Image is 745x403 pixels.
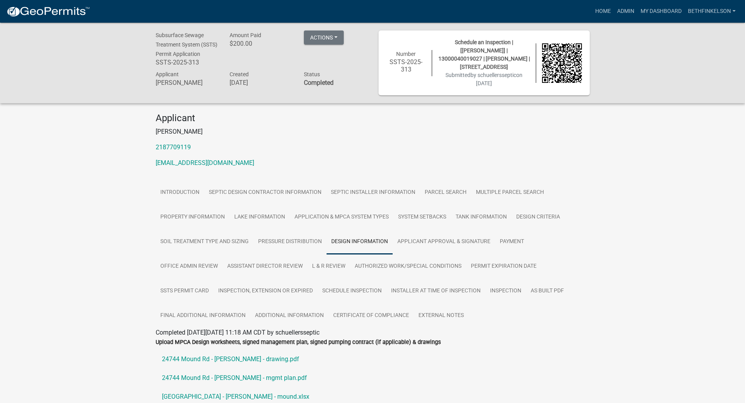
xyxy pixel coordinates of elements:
[230,79,292,86] h6: [DATE]
[326,180,420,205] a: Septic Installer Information
[304,79,334,86] strong: Completed
[156,279,214,304] a: SSTS Permit Card
[156,59,218,66] h6: SSTS-2025-313
[495,229,529,254] a: Payment
[466,254,541,279] a: Permit Expiration Date
[156,329,320,336] span: Completed [DATE][DATE] 11:18 AM CDT by schuellersseptic
[327,229,393,254] a: Design Information
[214,279,318,304] a: Inspection, Extension or EXPIRED
[637,4,685,19] a: My Dashboard
[156,159,254,167] a: [EMAIL_ADDRESS][DOMAIN_NAME]
[156,254,223,279] a: Office Admin Review
[386,279,485,304] a: Installer at time of Inspection
[685,4,739,19] a: bethfinkelson
[307,254,350,279] a: L & R Review
[156,180,204,205] a: Introduction
[156,369,590,387] a: 24744 Mound Rd - [PERSON_NAME] - mgmt plan.pdf
[471,180,549,205] a: Multiple Parcel Search
[156,340,441,345] label: Upload MPCA Design worksheets, signed management plan, signed pumping contract (if applicable) & ...
[223,254,307,279] a: Assistant Director Review
[420,180,471,205] a: Parcel search
[230,205,290,230] a: Lake Information
[393,229,495,254] a: Applicant Approval & Signature
[156,32,217,57] span: Subsurface Sewage Treatment System (SSTS) Permit Application
[438,39,530,70] span: Schedule an Inspection | [[PERSON_NAME]] | 13000040019027 | [PERSON_NAME] | [STREET_ADDRESS]
[350,254,466,279] a: Authorized Work/Special Conditions
[304,71,320,77] span: Status
[156,303,250,328] a: Final Additional Information
[304,30,344,45] button: Actions
[318,279,386,304] a: Schedule Inspection
[512,205,565,230] a: Design Criteria
[329,303,414,328] a: Certificate of Compliance
[542,43,582,83] img: QR code
[204,180,326,205] a: Septic Design Contractor Information
[386,58,426,73] h6: SSTS-2025-313
[156,143,191,151] a: 2187709119
[156,127,590,136] p: [PERSON_NAME]
[253,229,327,254] a: Pressure Distribution
[230,32,261,38] span: Amount Paid
[156,205,230,230] a: Property Information
[156,229,253,254] a: Soil Treatment Type and Sizing
[156,350,590,369] a: 24744 Mound Rd - [PERSON_NAME] - drawing.pdf
[156,71,179,77] span: Applicant
[396,51,416,57] span: Number
[156,113,590,124] h4: Applicant
[592,4,614,19] a: Home
[445,72,522,86] span: Submitted on [DATE]
[393,205,451,230] a: System Setbacks
[614,4,637,19] a: Admin
[156,79,218,86] h6: [PERSON_NAME]
[230,40,292,47] h6: $200.00
[250,303,329,328] a: Additional Information
[485,279,526,304] a: Inspection
[526,279,569,304] a: As built pdf
[230,71,249,77] span: Created
[290,205,393,230] a: Application & MPCA System Types
[414,303,469,328] a: External Notes
[470,72,516,78] span: by schuellersseptic
[451,205,512,230] a: Tank Information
